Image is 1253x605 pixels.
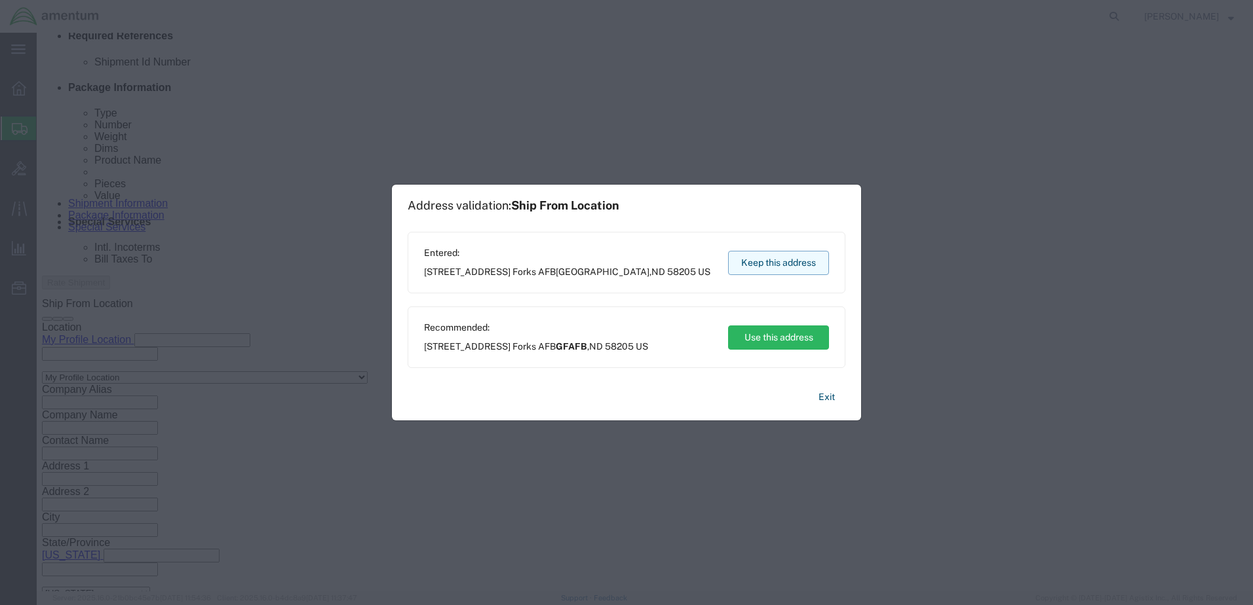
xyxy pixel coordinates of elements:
[589,341,603,352] span: ND
[424,265,710,279] span: [STREET_ADDRESS] Forks AFB ,
[408,198,619,213] h1: Address validation:
[698,266,710,277] span: US
[728,325,829,350] button: Use this address
[424,321,648,335] span: Recommended:
[636,341,648,352] span: US
[605,341,634,352] span: 58205
[424,246,710,260] span: Entered:
[667,266,696,277] span: 58205
[808,386,845,409] button: Exit
[556,266,649,277] span: [GEOGRAPHIC_DATA]
[556,341,587,352] span: GFAFB
[424,340,648,354] span: [STREET_ADDRESS] Forks AFB ,
[728,251,829,275] button: Keep this address
[651,266,665,277] span: ND
[511,198,619,212] span: Ship From Location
